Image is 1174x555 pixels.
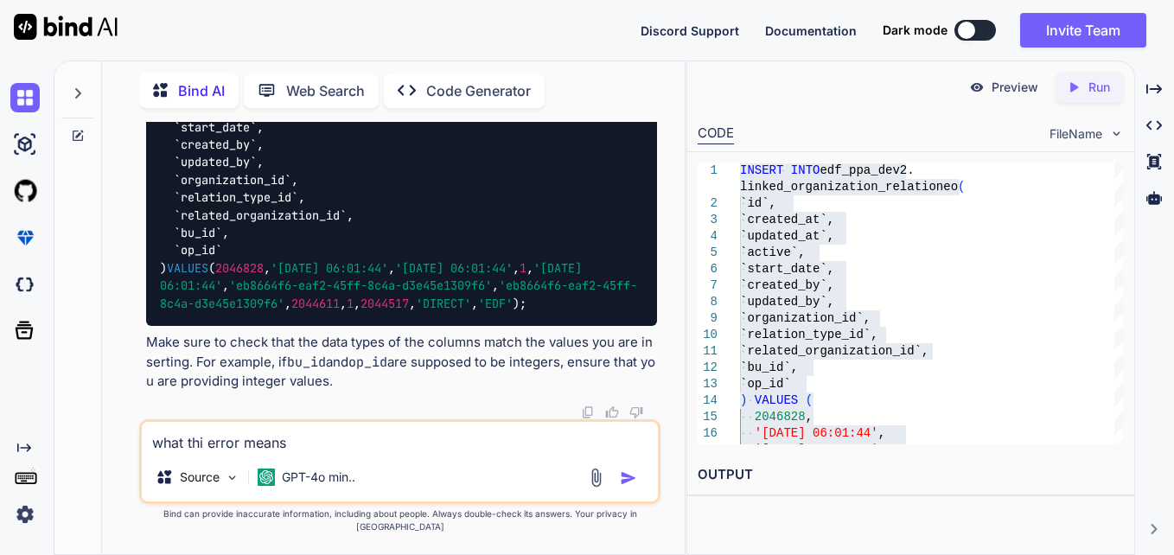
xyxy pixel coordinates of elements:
[806,393,813,407] span: (
[178,80,225,101] p: Bind AI
[878,426,885,440] span: ,
[620,469,637,487] img: icon
[180,469,220,486] p: Source
[271,260,388,276] span: '[DATE] 06:01:44'
[1088,79,1110,96] p: Run
[520,260,526,276] span: 1
[740,360,798,374] span: `bu_id`,
[740,229,834,243] span: `updated_at`,
[740,393,747,407] span: )
[698,409,718,425] div: 15
[698,277,718,294] div: 7
[146,333,657,392] p: Make sure to check that the data types of the columns match the values you are inserting. For exa...
[698,163,718,179] div: 1
[740,328,878,341] span: `relation_type_id`,
[698,294,718,310] div: 8
[641,22,739,40] button: Discord Support
[258,469,275,486] img: GPT-4o mini
[426,80,531,101] p: Code Generator
[969,80,985,95] img: preview
[360,296,409,311] span: 2044517
[765,23,857,38] span: Documentation
[641,23,739,38] span: Discord Support
[698,360,718,376] div: 12
[698,376,718,392] div: 13
[687,455,1133,495] h2: OUTPUT
[291,296,340,311] span: 2044611
[740,180,958,194] span: linked_organization_relationeo
[348,354,387,371] code: op_id
[755,410,806,424] span: 2046828
[698,245,718,261] div: 5
[698,195,718,212] div: 2
[10,130,40,159] img: ai-studio
[755,393,798,407] span: VALUES
[698,310,718,327] div: 9
[755,426,878,440] span: '[DATE] 06:01:44'
[160,260,589,293] span: '[DATE] 06:01:44'
[14,14,118,40] img: Bind AI
[225,470,239,485] img: Pick Models
[765,22,857,40] button: Documentation
[229,277,492,293] span: 'eb8664f6-eaf2-45ff-8c4a-d3e45e1309f6'
[416,296,471,311] span: 'DIRECT'
[740,246,806,259] span: `active`,
[10,176,40,206] img: githubLight
[820,163,915,177] span: edf_ppa_dev2.
[791,163,820,177] span: INTO
[878,443,885,456] span: ,
[740,278,834,292] span: `created_by`,
[478,296,513,311] span: 'EDF'
[698,327,718,343] div: 10
[698,212,718,228] div: 3
[806,410,813,424] span: ,
[160,30,637,313] code: edf_ppa_dev2.linked_organization_relationeo ( `id`, `created_at`, `updated_at`, `active`, `start_...
[740,377,791,391] span: `op_id`
[740,196,776,210] span: `id`,
[698,425,718,442] div: 16
[698,343,718,360] div: 11
[992,79,1038,96] p: Preview
[586,468,606,488] img: attachment
[286,80,365,101] p: Web Search
[282,469,355,486] p: GPT-4o min..
[1109,126,1124,141] img: chevron down
[160,277,637,310] span: 'eb8664f6-eaf2-45ff-8c4a-d3e45e1309f6'
[215,260,264,276] span: 2046828
[740,163,783,177] span: INSERT
[958,180,965,194] span: (
[740,311,871,325] span: `organization_id`,
[142,422,658,453] textarea: what thi error means
[347,296,354,311] span: 1
[581,405,595,419] img: copy
[1020,13,1146,48] button: Invite Team
[698,261,718,277] div: 6
[883,22,947,39] span: Dark mode
[698,228,718,245] div: 4
[698,392,718,409] div: 14
[10,500,40,529] img: settings
[629,405,643,419] img: dislike
[395,260,513,276] span: '[DATE] 06:01:44'
[740,262,834,276] span: `start_date`,
[10,223,40,252] img: premium
[698,124,734,144] div: CODE
[740,295,834,309] span: `updated_by`,
[167,260,208,276] span: VALUES
[139,507,660,533] p: Bind can provide inaccurate information, including about people. Always double-check its answers....
[698,442,718,458] div: 17
[10,83,40,112] img: chat
[287,354,326,371] code: bu_id
[605,405,619,419] img: like
[740,213,834,226] span: `created_at`,
[10,270,40,299] img: darkCloudIdeIcon
[1050,125,1102,143] span: FileName
[740,344,928,358] span: `related_organization_id`,
[755,443,878,456] span: '[DATE] 06:01:44'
